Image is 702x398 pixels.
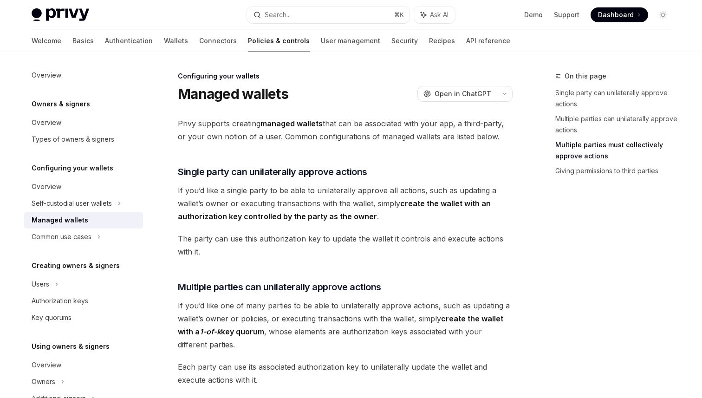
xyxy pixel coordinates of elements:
[598,10,634,20] span: Dashboard
[32,231,91,242] div: Common use cases
[178,360,513,386] span: Each party can use its associated authorization key to unilaterally update the wallet and execute...
[200,327,221,336] em: 1-of-k
[591,7,648,22] a: Dashboard
[260,119,323,128] strong: managed wallets
[32,376,55,387] div: Owners
[178,281,381,294] span: Multiple parties can unilaterally approve actions
[32,163,113,174] h5: Configuring your wallets
[24,178,143,195] a: Overview
[178,117,513,143] span: Privy supports creating that can be associated with your app, a third-party, or your own notion o...
[466,30,510,52] a: API reference
[178,165,367,178] span: Single party can unilaterally approve actions
[32,295,88,307] div: Authorization keys
[32,30,61,52] a: Welcome
[32,181,61,192] div: Overview
[178,72,513,81] div: Configuring your wallets
[178,299,513,351] span: If you’d like one of many parties to be able to unilaterally approve actions, such as updating a ...
[32,260,120,271] h5: Creating owners & signers
[430,10,448,20] span: Ask AI
[178,184,513,223] span: If you’d like a single party to be able to unilaterally approve all actions, such as updating a w...
[32,70,61,81] div: Overview
[24,212,143,228] a: Managed wallets
[321,30,380,52] a: User management
[178,232,513,258] span: The party can use this authorization key to update the wallet it controls and execute actions wit...
[178,85,288,102] h1: Managed wallets
[555,111,678,137] a: Multiple parties can unilaterally approve actions
[32,312,71,323] div: Key quorums
[656,7,670,22] button: Toggle dark mode
[32,279,49,290] div: Users
[524,10,543,20] a: Demo
[429,30,455,52] a: Recipes
[391,30,418,52] a: Security
[24,67,143,84] a: Overview
[32,215,88,226] div: Managed wallets
[24,357,143,373] a: Overview
[414,7,455,23] button: Ask AI
[199,30,237,52] a: Connectors
[72,30,94,52] a: Basics
[24,309,143,326] a: Key quorums
[555,85,678,111] a: Single party can unilaterally approve actions
[417,86,497,102] button: Open in ChatGPT
[248,30,310,52] a: Policies & controls
[32,98,90,110] h5: Owners & signers
[265,9,291,20] div: Search...
[32,134,114,145] div: Types of owners & signers
[555,137,678,163] a: Multiple parties must collectively approve actions
[435,89,491,98] span: Open in ChatGPT
[565,71,606,82] span: On this page
[24,293,143,309] a: Authorization keys
[554,10,579,20] a: Support
[24,114,143,131] a: Overview
[394,11,404,19] span: ⌘ K
[105,30,153,52] a: Authentication
[24,131,143,148] a: Types of owners & signers
[247,7,409,23] button: Search...⌘K
[32,8,89,21] img: light logo
[32,117,61,128] div: Overview
[32,341,110,352] h5: Using owners & signers
[164,30,188,52] a: Wallets
[555,163,678,178] a: Giving permissions to third parties
[32,359,61,371] div: Overview
[32,198,112,209] div: Self-custodial user wallets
